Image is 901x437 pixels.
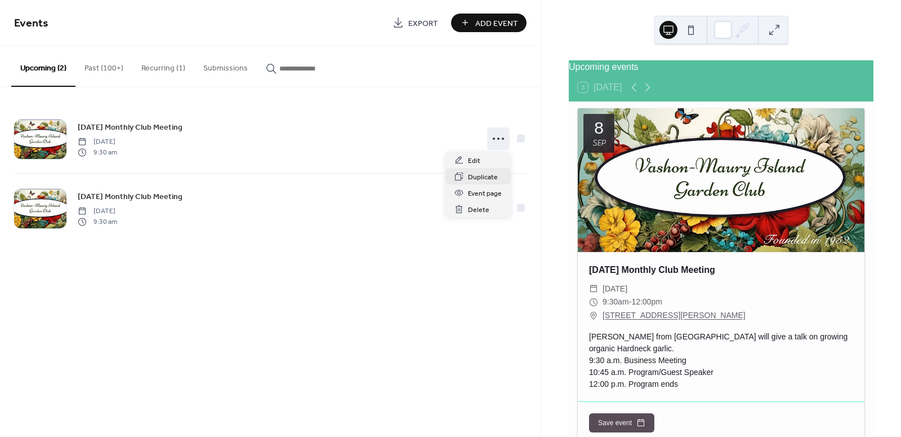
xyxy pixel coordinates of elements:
button: Submissions [194,46,257,86]
span: [DATE] Monthly Club Meeting [78,191,182,203]
span: 12:00pm [631,295,662,309]
span: Export [408,17,438,29]
div: 8 [594,120,604,136]
span: Event page [468,188,502,200]
button: Upcoming (2) [11,46,75,87]
button: Past (100+) [75,46,132,86]
span: [DATE] [78,206,117,217]
div: ​ [589,295,598,309]
a: [DATE] Monthly Club Meeting [78,190,182,203]
button: Recurring (1) [132,46,194,86]
div: Sep [592,139,605,147]
a: Export [384,14,447,32]
span: 9:30 am [78,217,117,227]
button: Save event [589,413,654,432]
span: Edit [468,155,480,167]
div: [PERSON_NAME] from [GEOGRAPHIC_DATA] will give a talk on growing organic Hardneck garlic. 9:30 a.... [578,331,864,390]
span: 9:30am [603,295,629,309]
div: ​ [589,282,598,296]
span: Events [14,12,48,34]
div: [DATE] Monthly Club Meeting [578,263,864,277]
span: [DATE] [603,282,627,296]
span: Add Event [475,17,518,29]
span: [DATE] Monthly Club Meeting [78,122,182,134]
div: ​ [589,309,598,323]
button: Add Event [451,14,527,32]
span: Delete [468,204,489,216]
a: [STREET_ADDRESS][PERSON_NAME] [603,309,746,323]
span: - [629,295,632,309]
span: [DATE] [78,137,117,147]
span: 9:30 am [78,147,117,157]
div: Upcoming events [569,60,873,74]
span: Duplicate [468,171,498,183]
a: [DATE] Monthly Club Meeting [78,121,182,134]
